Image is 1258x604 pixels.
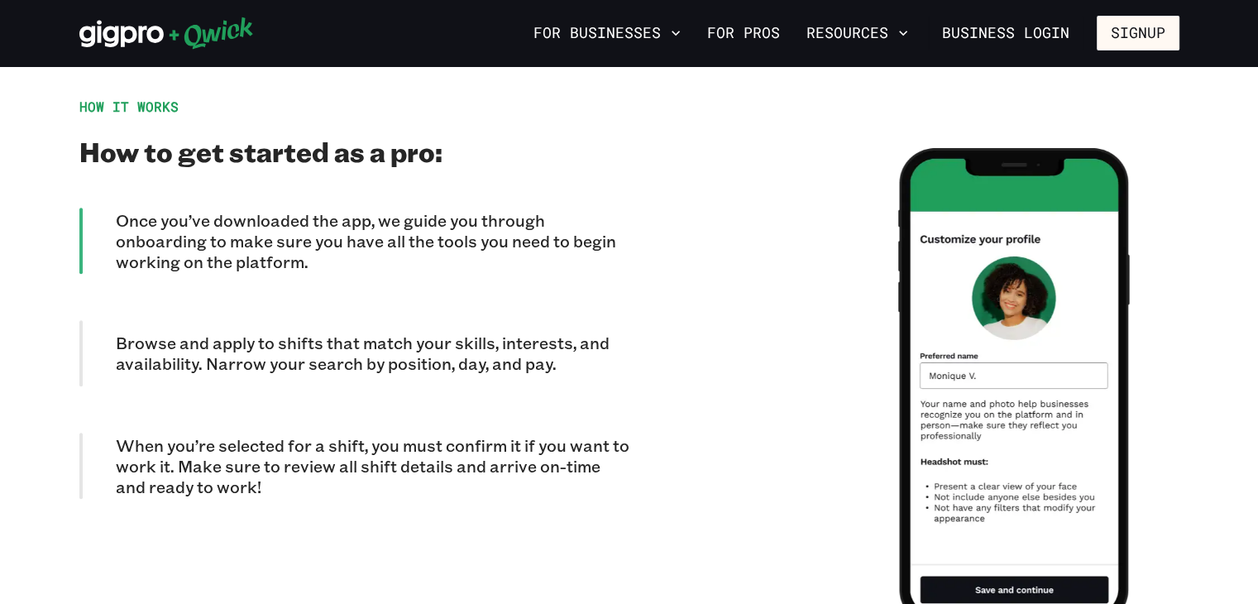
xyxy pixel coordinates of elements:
[1097,16,1179,50] button: Signup
[527,19,687,47] button: For Businesses
[116,333,629,374] p: Browse and apply to shifts that match your skills, interests, and availability. Narrow your searc...
[928,16,1083,50] a: Business Login
[701,19,787,47] a: For Pros
[79,135,629,168] h2: How to get started as a pro:
[116,210,629,272] p: Once you’ve downloaded the app, we guide you through onboarding to make sure you have all the too...
[116,435,629,497] p: When you’re selected for a shift, you must confirm it if you want to work it. Make sure to review...
[79,320,629,386] div: Browse and apply to shifts that match your skills, interests, and availability. Narrow your searc...
[79,208,629,274] div: Once you’ve downloaded the app, we guide you through onboarding to make sure you have all the too...
[79,433,629,499] div: When you’re selected for a shift, you must confirm it if you want to work it. Make sure to review...
[800,19,915,47] button: Resources
[79,98,629,115] div: HOW IT WORKS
